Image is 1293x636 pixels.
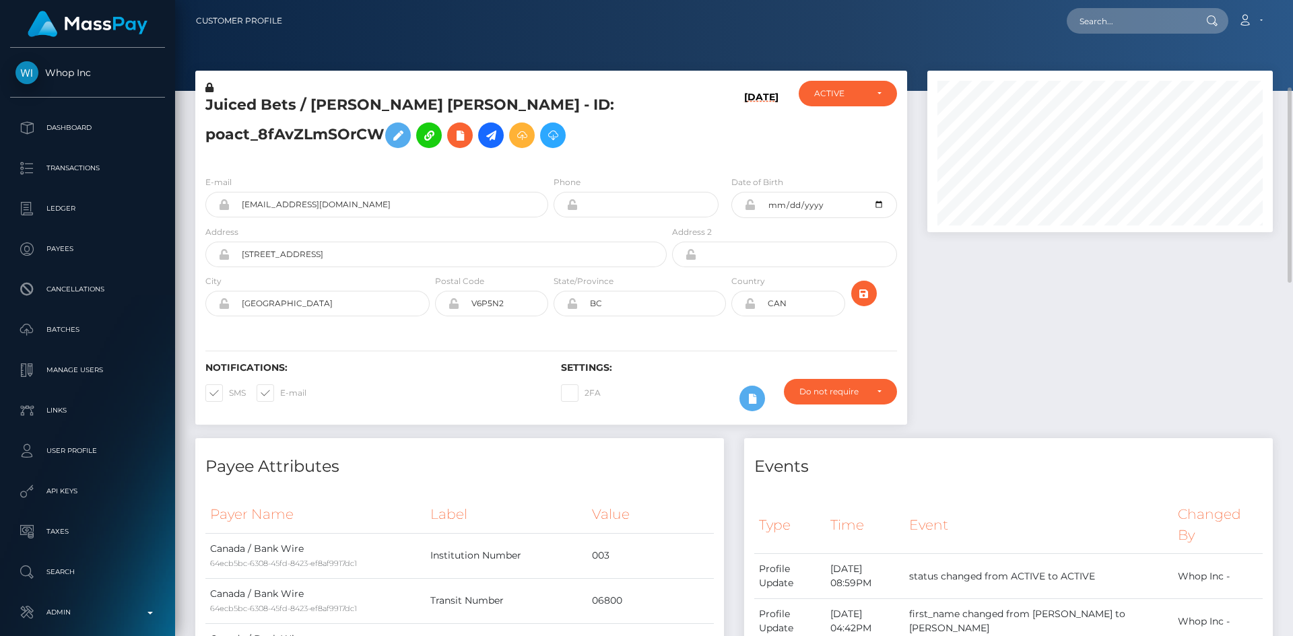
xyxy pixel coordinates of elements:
[205,95,659,155] h5: Juiced Bets / [PERSON_NAME] [PERSON_NAME] - ID: poact_8fAvZLmSOrCW
[561,384,601,402] label: 2FA
[10,474,165,508] a: API Keys
[587,533,714,578] td: 003
[257,384,306,402] label: E-mail
[754,554,826,599] td: Profile Update
[1173,496,1263,553] th: Changed By
[15,158,160,178] p: Transactions
[826,496,904,553] th: Time
[10,313,165,347] a: Batches
[435,275,484,287] label: Postal Code
[10,434,165,468] a: User Profile
[210,559,357,568] small: 64ecb5bc-6308-45fd-8423-ef8af9917dc1
[15,239,160,259] p: Payees
[205,578,426,623] td: Canada / Bank Wire
[205,455,714,479] h4: Payee Attributes
[904,496,1174,553] th: Event
[826,554,904,599] td: [DATE] 08:59PM
[426,578,587,623] td: Transit Number
[15,118,160,138] p: Dashboard
[210,604,357,613] small: 64ecb5bc-6308-45fd-8423-ef8af9917dc1
[205,275,222,287] label: City
[15,320,160,340] p: Batches
[10,111,165,145] a: Dashboard
[904,554,1174,599] td: status changed from ACTIVE to ACTIVE
[10,232,165,266] a: Payees
[205,362,541,374] h6: Notifications:
[10,394,165,427] a: Links
[754,496,826,553] th: Type
[205,176,232,188] label: E-mail
[478,122,504,148] a: Initiate Payout
[15,199,160,219] p: Ledger
[731,176,783,188] label: Date of Birth
[1067,8,1193,34] input: Search...
[15,61,38,84] img: Whop Inc
[10,555,165,589] a: Search
[196,7,282,35] a: Customer Profile
[587,496,714,533] th: Value
[15,400,160,421] p: Links
[15,279,160,299] p: Cancellations
[15,481,160,501] p: API Keys
[814,88,866,99] div: ACTIVE
[205,533,426,578] td: Canada / Bank Wire
[672,226,712,238] label: Address 2
[744,92,778,160] h6: [DATE]
[784,379,897,404] button: Do not require
[10,515,165,549] a: Taxes
[10,151,165,185] a: Transactions
[15,522,160,542] p: Taxes
[10,596,165,629] a: Admin
[10,67,165,79] span: Whop Inc
[10,353,165,387] a: Manage Users
[15,562,160,582] p: Search
[554,176,581,188] label: Phone
[205,226,238,238] label: Address
[731,275,765,287] label: Country
[587,578,714,623] td: 06800
[10,273,165,306] a: Cancellations
[205,384,246,402] label: SMS
[205,496,426,533] th: Payer Name
[426,496,587,533] th: Label
[554,275,614,287] label: State/Province
[799,81,897,106] button: ACTIVE
[15,602,160,623] p: Admin
[1173,554,1263,599] td: Whop Inc -
[15,441,160,461] p: User Profile
[754,455,1263,479] h4: Events
[28,11,147,37] img: MassPay Logo
[15,360,160,380] p: Manage Users
[799,386,866,397] div: Do not require
[10,192,165,225] a: Ledger
[426,533,587,578] td: Institution Number
[561,362,896,374] h6: Settings:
